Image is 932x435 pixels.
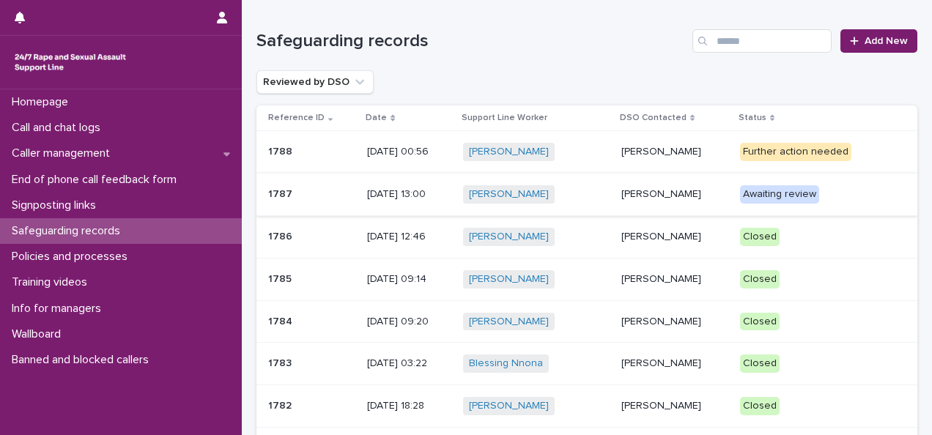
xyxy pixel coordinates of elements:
[367,316,451,328] p: [DATE] 09:20
[692,29,832,53] input: Search
[462,110,547,126] p: Support Line Worker
[740,185,819,204] div: Awaiting review
[740,397,780,415] div: Closed
[621,400,729,412] p: [PERSON_NAME]
[6,275,99,289] p: Training videos
[256,174,917,216] tr: 17871787 [DATE] 13:00[PERSON_NAME] [PERSON_NAME]Awaiting review
[6,353,160,367] p: Banned and blocked callers
[268,354,295,370] p: 1783
[6,198,108,212] p: Signposting links
[256,70,374,94] button: Reviewed by DSO
[268,397,295,412] p: 1782
[620,110,687,126] p: DSO Contacted
[740,354,780,373] div: Closed
[6,95,80,109] p: Homepage
[256,31,687,52] h1: Safeguarding records
[469,316,549,328] a: [PERSON_NAME]
[621,357,729,370] p: [PERSON_NAME]
[367,400,451,412] p: [DATE] 18:28
[469,146,549,158] a: [PERSON_NAME]
[740,228,780,246] div: Closed
[840,29,917,53] a: Add New
[621,273,729,286] p: [PERSON_NAME]
[6,327,73,341] p: Wallboard
[268,270,295,286] p: 1785
[256,300,917,343] tr: 17841784 [DATE] 09:20[PERSON_NAME] [PERSON_NAME]Closed
[469,273,549,286] a: [PERSON_NAME]
[367,357,451,370] p: [DATE] 03:22
[268,110,325,126] p: Reference ID
[739,110,766,126] p: Status
[268,143,295,158] p: 1788
[740,143,851,161] div: Further action needed
[469,357,543,370] a: Blessing Nnona
[12,48,129,77] img: rhQMoQhaT3yELyF149Cw
[469,231,549,243] a: [PERSON_NAME]
[6,250,139,264] p: Policies and processes
[6,146,122,160] p: Caller management
[367,188,451,201] p: [DATE] 13:00
[6,121,112,135] p: Call and chat logs
[256,385,917,428] tr: 17821782 [DATE] 18:28[PERSON_NAME] [PERSON_NAME]Closed
[6,302,113,316] p: Info for managers
[367,146,451,158] p: [DATE] 00:56
[6,224,132,238] p: Safeguarding records
[268,313,295,328] p: 1784
[621,231,729,243] p: [PERSON_NAME]
[865,36,908,46] span: Add New
[621,316,729,328] p: [PERSON_NAME]
[256,343,917,385] tr: 17831783 [DATE] 03:22Blessing Nnona [PERSON_NAME]Closed
[621,188,729,201] p: [PERSON_NAME]
[469,400,549,412] a: [PERSON_NAME]
[268,228,295,243] p: 1786
[621,146,729,158] p: [PERSON_NAME]
[740,313,780,331] div: Closed
[256,131,917,174] tr: 17881788 [DATE] 00:56[PERSON_NAME] [PERSON_NAME]Further action needed
[740,270,780,289] div: Closed
[268,185,295,201] p: 1787
[367,231,451,243] p: [DATE] 12:46
[366,110,387,126] p: Date
[469,188,549,201] a: [PERSON_NAME]
[6,173,188,187] p: End of phone call feedback form
[256,258,917,300] tr: 17851785 [DATE] 09:14[PERSON_NAME] [PERSON_NAME]Closed
[367,273,451,286] p: [DATE] 09:14
[256,215,917,258] tr: 17861786 [DATE] 12:46[PERSON_NAME] [PERSON_NAME]Closed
